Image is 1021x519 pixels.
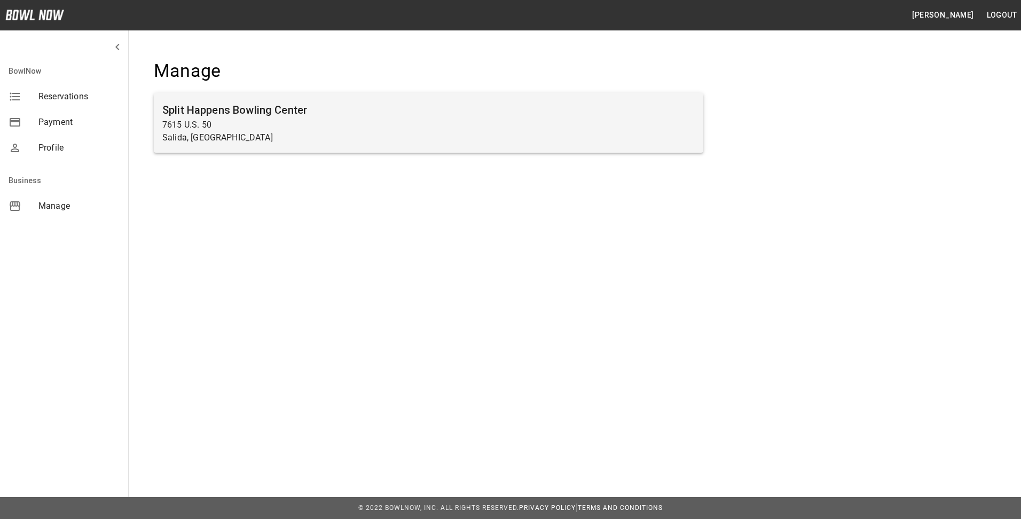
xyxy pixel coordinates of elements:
span: Manage [38,200,120,213]
button: [PERSON_NAME] [908,5,978,25]
a: Terms and Conditions [578,504,663,512]
h4: Manage [154,60,703,82]
span: © 2022 BowlNow, Inc. All Rights Reserved. [358,504,519,512]
p: Salida, [GEOGRAPHIC_DATA] [162,131,695,144]
span: Reservations [38,90,120,103]
a: Privacy Policy [519,504,576,512]
h6: Split Happens Bowling Center [162,101,695,119]
span: Payment [38,116,120,129]
img: logo [5,10,64,20]
p: 7615 U.S. 50 [162,119,695,131]
button: Logout [983,5,1021,25]
span: Profile [38,141,120,154]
